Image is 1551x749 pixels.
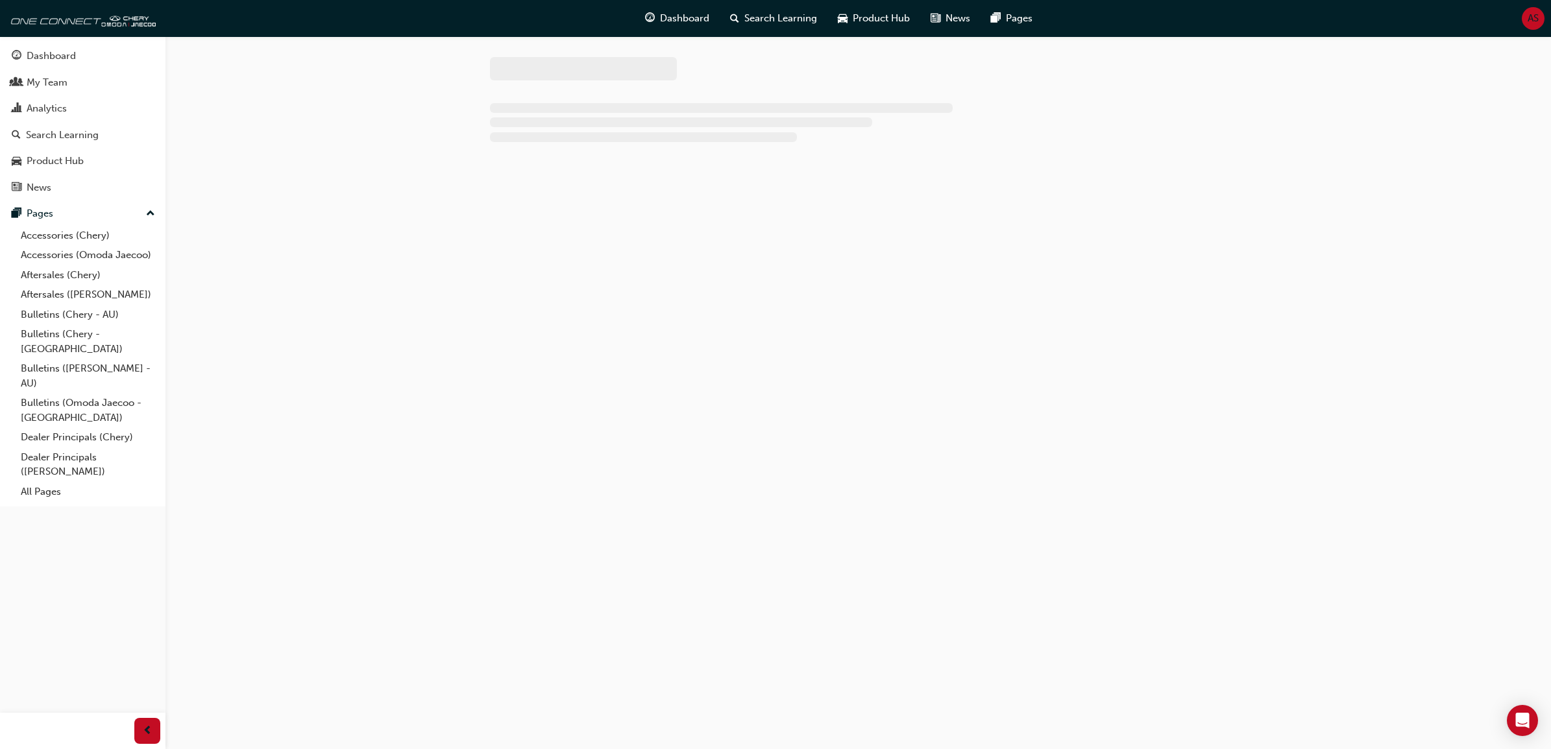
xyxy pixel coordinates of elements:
div: Search Learning [26,128,99,143]
div: Dashboard [27,49,76,64]
a: News [5,176,160,200]
div: Product Hub [27,154,84,169]
div: My Team [27,75,67,90]
a: Dealer Principals (Chery) [16,427,160,447]
span: pages-icon [12,208,21,220]
button: AS [1522,7,1545,30]
a: Accessories (Chery) [16,226,160,246]
a: pages-iconPages [981,5,1043,32]
a: Dashboard [5,44,160,68]
span: Pages [1006,11,1032,26]
span: chart-icon [12,103,21,115]
span: prev-icon [143,723,153,739]
a: All Pages [16,482,160,502]
span: Search Learning [744,11,817,26]
a: Bulletins (Omoda Jaecoo - [GEOGRAPHIC_DATA]) [16,393,160,427]
span: Product Hub [853,11,910,26]
span: search-icon [730,10,739,27]
img: oneconnect [6,5,156,31]
span: car-icon [12,156,21,167]
div: News [27,180,51,195]
span: guage-icon [645,10,655,27]
a: Aftersales (Chery) [16,265,160,285]
span: AS [1528,11,1539,26]
span: car-icon [838,10,848,27]
button: Pages [5,202,160,226]
div: Pages [27,206,53,221]
button: DashboardMy TeamAnalyticsSearch LearningProduct HubNews [5,42,160,202]
a: Accessories (Omoda Jaecoo) [16,245,160,265]
a: Analytics [5,97,160,121]
span: pages-icon [991,10,1001,27]
span: search-icon [12,130,21,141]
a: Search Learning [5,123,160,147]
span: news-icon [12,182,21,194]
a: guage-iconDashboard [635,5,720,32]
a: My Team [5,71,160,95]
div: Analytics [27,101,67,116]
span: up-icon [146,206,155,222]
div: Open Intercom Messenger [1507,705,1538,736]
a: Product Hub [5,149,160,173]
a: Dealer Principals ([PERSON_NAME]) [16,447,160,482]
a: Bulletins (Chery - [GEOGRAPHIC_DATA]) [16,324,160,359]
a: Bulletins (Chery - AU) [16,305,160,325]
span: people-icon [12,77,21,89]
a: Aftersales ([PERSON_NAME]) [16,285,160,305]
span: guage-icon [12,51,21,62]
a: car-iconProduct Hub [827,5,920,32]
span: News [946,11,970,26]
a: news-iconNews [920,5,981,32]
a: search-iconSearch Learning [720,5,827,32]
span: Dashboard [660,11,709,26]
span: news-icon [931,10,940,27]
a: Bulletins ([PERSON_NAME] - AU) [16,359,160,393]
